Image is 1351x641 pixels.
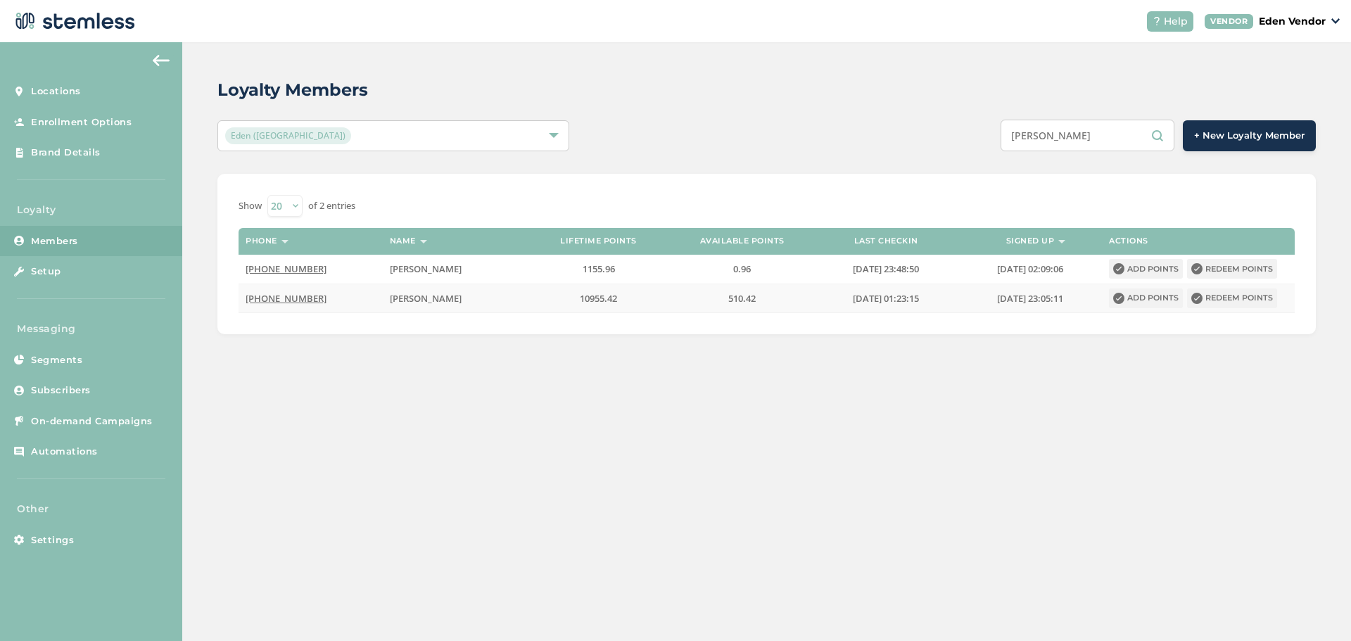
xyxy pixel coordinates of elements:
[853,262,919,275] span: [DATE] 23:48:50
[246,263,375,275] label: (919) 319-4426
[678,293,807,305] label: 510.42
[11,7,135,35] img: logo-dark-0685b13c.svg
[1001,120,1174,151] input: Search
[390,263,519,275] label: CHAD KEEVER
[1109,288,1183,308] button: Add points
[733,262,751,275] span: 0.96
[1102,228,1295,255] th: Actions
[533,263,663,275] label: 1155.96
[821,263,951,275] label: 2024-12-11 23:48:50
[1164,14,1188,29] span: Help
[678,263,807,275] label: 0.96
[1187,259,1277,279] button: Redeem points
[583,262,615,275] span: 1155.96
[1183,120,1316,151] button: + New Loyalty Member
[1006,236,1055,246] label: Signed up
[853,292,919,305] span: [DATE] 01:23:15
[225,127,351,144] span: Eden ([GEOGRAPHIC_DATA])
[997,262,1063,275] span: [DATE] 02:09:06
[217,77,368,103] h2: Loyalty Members
[390,292,462,305] span: [PERSON_NAME]
[31,115,132,129] span: Enrollment Options
[31,533,74,547] span: Settings
[965,293,1095,305] label: 2024-12-25 23:05:11
[390,236,416,246] label: Name
[153,55,170,66] img: icon-arrow-back-accent-c549486e.svg
[390,293,519,305] label: CHAD KEEVER
[31,84,81,99] span: Locations
[728,292,756,305] span: 510.42
[246,292,326,305] span: [PHONE_NUMBER]
[1109,259,1183,279] button: Add points
[31,414,153,429] span: On-demand Campaigns
[31,353,82,367] span: Segments
[1205,14,1253,29] div: VENDOR
[246,236,277,246] label: Phone
[1153,17,1161,25] img: icon-help-white-03924b79.svg
[560,236,637,246] label: Lifetime points
[31,146,101,160] span: Brand Details
[281,240,288,243] img: icon-sort-1e1d7615.svg
[533,293,663,305] label: 10955.42
[997,292,1063,305] span: [DATE] 23:05:11
[239,199,262,213] label: Show
[246,293,375,305] label: (539) 244-3750
[31,383,91,398] span: Subscribers
[308,199,355,213] label: of 2 entries
[1331,18,1340,24] img: icon_down-arrow-small-66adaf34.svg
[31,445,98,459] span: Automations
[854,236,918,246] label: Last checkin
[31,234,78,248] span: Members
[31,265,61,279] span: Setup
[390,262,462,275] span: [PERSON_NAME]
[420,240,427,243] img: icon-sort-1e1d7615.svg
[700,236,785,246] label: Available points
[1194,129,1305,143] span: + New Loyalty Member
[1259,14,1326,29] p: Eden Vendor
[821,293,951,305] label: 2025-10-04 01:23:15
[1281,573,1351,641] iframe: Chat Widget
[580,292,617,305] span: 10955.42
[965,263,1095,275] label: 2024-07-03 02:09:06
[1058,240,1065,243] img: icon-sort-1e1d7615.svg
[1187,288,1277,308] button: Redeem points
[246,262,326,275] span: [PHONE_NUMBER]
